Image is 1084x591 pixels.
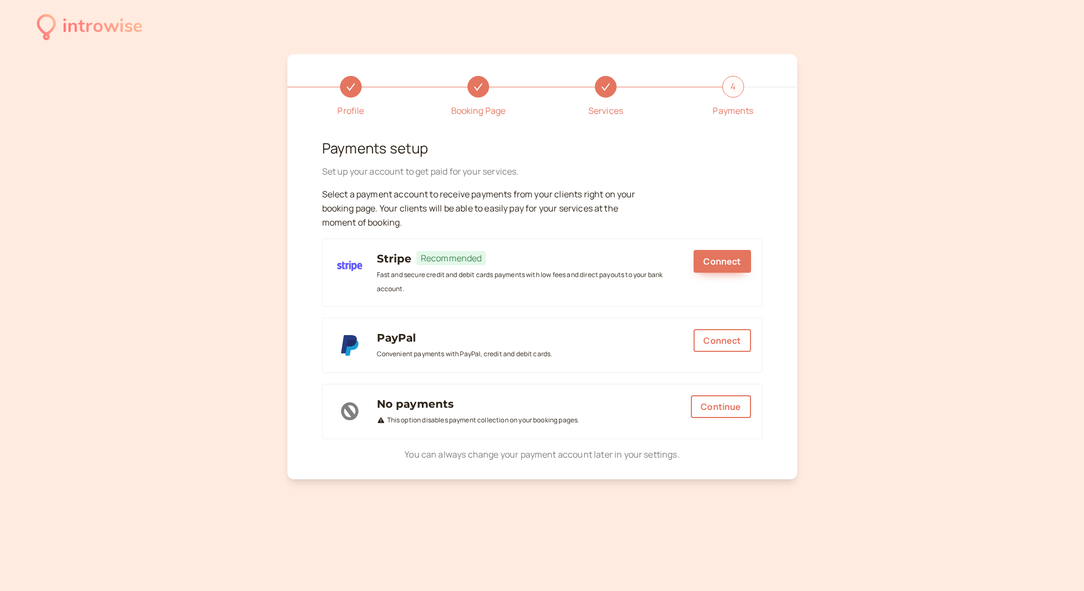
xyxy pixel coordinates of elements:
[1030,539,1084,591] iframe: Chat Widget
[377,270,663,293] small: Fast and secure credit and debit cards payments with low fees and direct payouts to your bank acc...
[333,258,366,274] img: integrations-stripe-icon.svg
[377,250,412,267] div: Stripe
[377,329,416,346] div: PayPal
[62,12,143,42] div: introwise
[451,104,506,118] div: Booking Page
[377,395,681,413] div: No payments
[337,104,364,118] div: Profile
[416,251,486,265] span: Recommended
[694,329,751,352] button: Connect
[322,448,762,462] p: You can always change your payment account later in your settings.
[703,335,741,346] span: Connect
[341,402,358,420] img: integrations-none-icon.svg
[691,395,751,418] button: Continue
[37,12,143,42] a: introwise
[713,104,753,118] div: Payments
[287,76,415,118] a: Profile
[322,165,762,179] div: Set up your account to get paid for your services.
[322,188,647,230] p: Select a payment account to receive payments from your clients right on your booking page. Your c...
[415,76,542,118] a: Booking Page
[377,349,553,358] small: Convenient payments with PayPal, credit and debit cards.
[377,415,580,425] small: This option disables payment collection on your booking pages.
[542,76,670,118] a: Services
[588,104,623,118] div: Services
[670,76,797,118] a: 4Payments
[322,140,762,156] h2: Payments setup
[694,250,751,273] button: Connect
[341,335,358,356] img: integrations-paypal-icon.svg
[722,76,744,98] div: 4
